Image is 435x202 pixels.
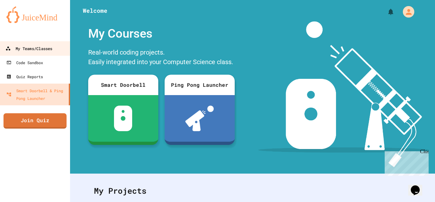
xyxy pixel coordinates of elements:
div: Ping Pong Launcher [165,75,235,95]
div: Smart Doorbell & Ping Pong Launcher [6,87,66,102]
iframe: chat widget [382,149,429,176]
div: My Notifications [375,6,396,17]
div: Real-world coding projects. Easily integrated into your Computer Science class. [85,46,238,70]
img: banner-image-my-projects.png [258,21,429,167]
div: My Account [396,4,416,19]
img: ppl-with-ball.png [185,106,214,131]
img: logo-orange.svg [6,6,64,23]
a: Join Quiz [4,113,67,129]
div: My Teams/Classes [5,45,52,53]
iframe: chat widget [408,176,429,196]
img: sdb-white.svg [114,106,132,131]
div: Chat with us now!Close [3,3,44,41]
div: Quiz Reports [6,73,43,80]
div: My Courses [85,21,238,46]
div: Smart Doorbell [88,75,158,95]
div: Code Sandbox [6,59,43,66]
